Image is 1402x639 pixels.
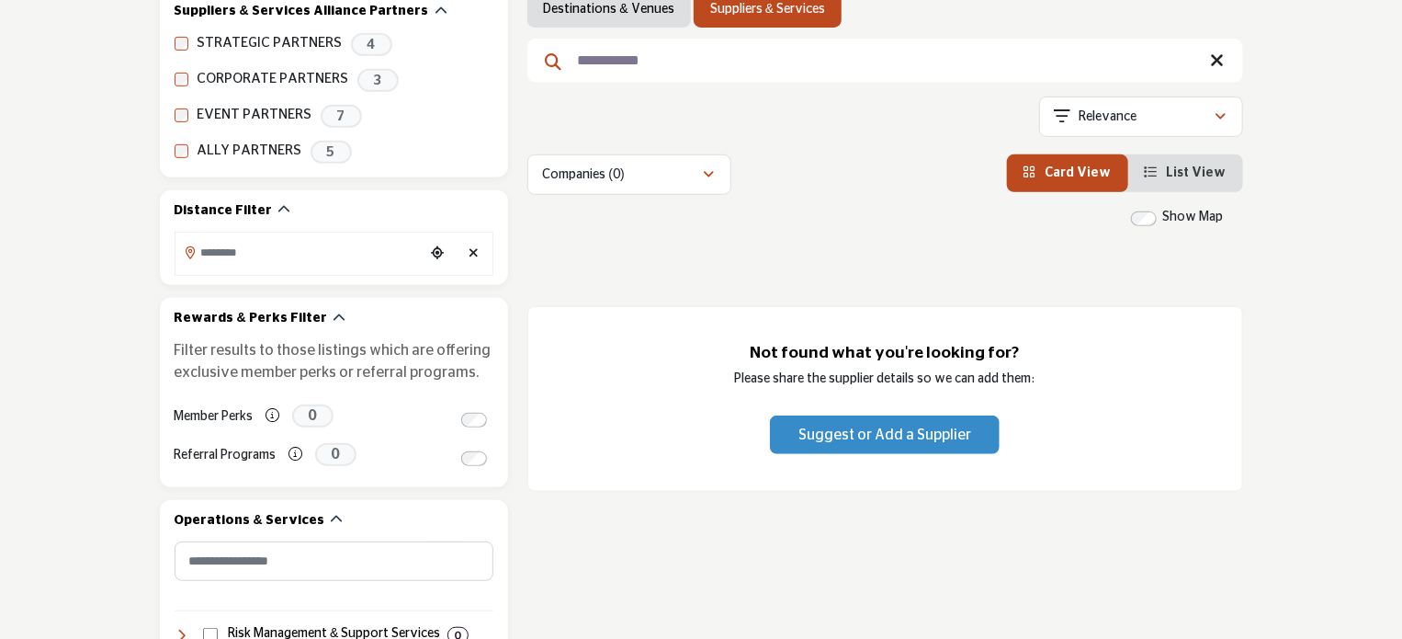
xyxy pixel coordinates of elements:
[175,37,188,51] input: STRATEGIC PARTNERS checkbox
[198,105,312,126] label: EVENT PARTNERS
[461,451,487,466] input: Switch to Referral Programs
[424,234,451,274] div: Choose your current location
[770,416,1000,454] button: Suggest or Add a Supplier
[321,105,362,128] span: 7
[565,344,1205,363] h3: Not found what you're looking for?
[175,144,188,158] input: ALLY PARTNERS checkbox
[311,141,352,164] span: 5
[175,339,493,383] p: Filter results to those listings which are offering exclusive member perks or referral programs.
[175,234,424,270] input: Search Location
[1046,166,1112,179] span: Card View
[461,413,487,428] input: Switch to Member Perks
[175,202,273,221] h2: Distance Filter
[175,108,188,122] input: EVENT PARTNERS checkbox
[175,401,254,433] label: Member Perks
[798,428,971,442] span: Suggest or Add a Supplier
[175,542,493,581] input: Search Category
[175,3,429,21] h2: Suppliers & Services Alliance Partners
[527,154,731,195] button: Companies (0)
[315,443,356,466] span: 0
[1128,154,1243,192] li: List View
[175,310,327,328] h2: Rewards & Perks Filter
[198,69,349,90] label: CORPORATE PARTNERS
[175,73,188,86] input: CORPORATE PARTNERS checkbox
[1007,154,1128,192] li: Card View
[1039,97,1243,137] button: Relevance
[1079,108,1136,127] p: Relevance
[292,405,334,428] span: 0
[1145,166,1227,179] a: View List
[1163,208,1224,227] label: Show Map
[175,512,324,531] h2: Operations & Services
[175,439,277,472] label: Referral Programs
[1023,166,1112,179] a: View Card
[198,33,343,54] label: STRATEGIC PARTNERS
[543,166,625,185] p: Companies (0)
[527,39,1243,83] input: Search Keyword
[351,33,392,56] span: 4
[357,69,399,92] span: 3
[735,372,1035,385] span: Please share the supplier details so we can add them:
[198,141,302,162] label: ALLY PARTNERS
[1167,166,1227,179] span: List View
[460,234,488,274] div: Clear search location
